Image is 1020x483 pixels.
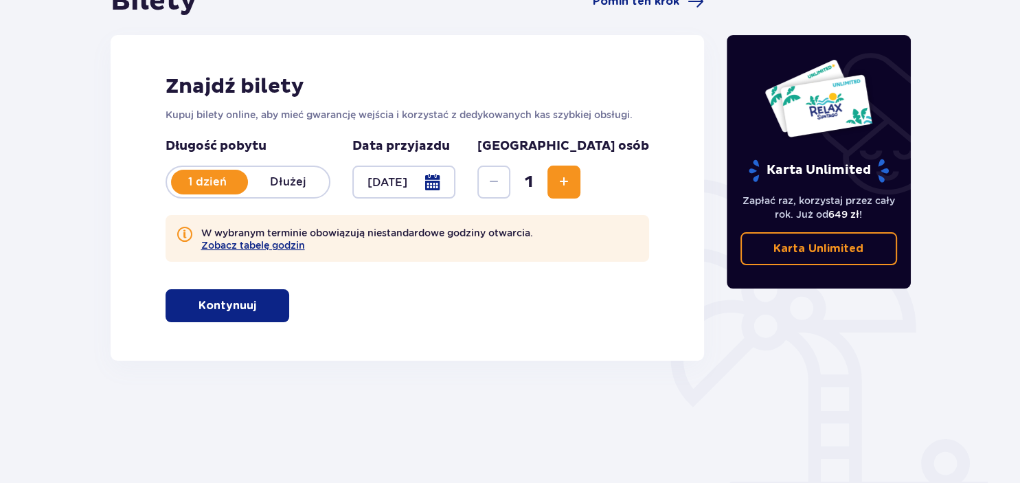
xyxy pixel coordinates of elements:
[201,226,533,251] p: W wybranym terminie obowiązują niestandardowe godziny otwarcia.
[477,138,649,155] p: [GEOGRAPHIC_DATA] osób
[773,241,863,256] p: Karta Unlimited
[199,298,256,313] p: Kontynuuj
[740,194,897,221] p: Zapłać raz, korzystaj przez cały rok. Już od !
[248,175,329,190] p: Dłużej
[352,138,450,155] p: Data przyjazdu
[477,166,510,199] button: Zmniejsz
[166,108,650,122] p: Kupuj bilety online, aby mieć gwarancję wejścia i korzystać z dedykowanych kas szybkiej obsługi.
[166,74,650,100] h2: Znajdź bilety
[828,209,859,220] span: 649 zł
[166,289,289,322] button: Kontynuuj
[513,172,545,192] span: 1
[201,240,305,251] button: Zobacz tabelę godzin
[747,159,890,183] p: Karta Unlimited
[547,166,580,199] button: Zwiększ
[167,175,248,190] p: 1 dzień
[764,58,873,138] img: Dwie karty całoroczne do Suntago z napisem 'UNLIMITED RELAX', na białym tle z tropikalnymi liśćmi...
[740,232,897,265] a: Karta Unlimited
[166,138,330,155] p: Długość pobytu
